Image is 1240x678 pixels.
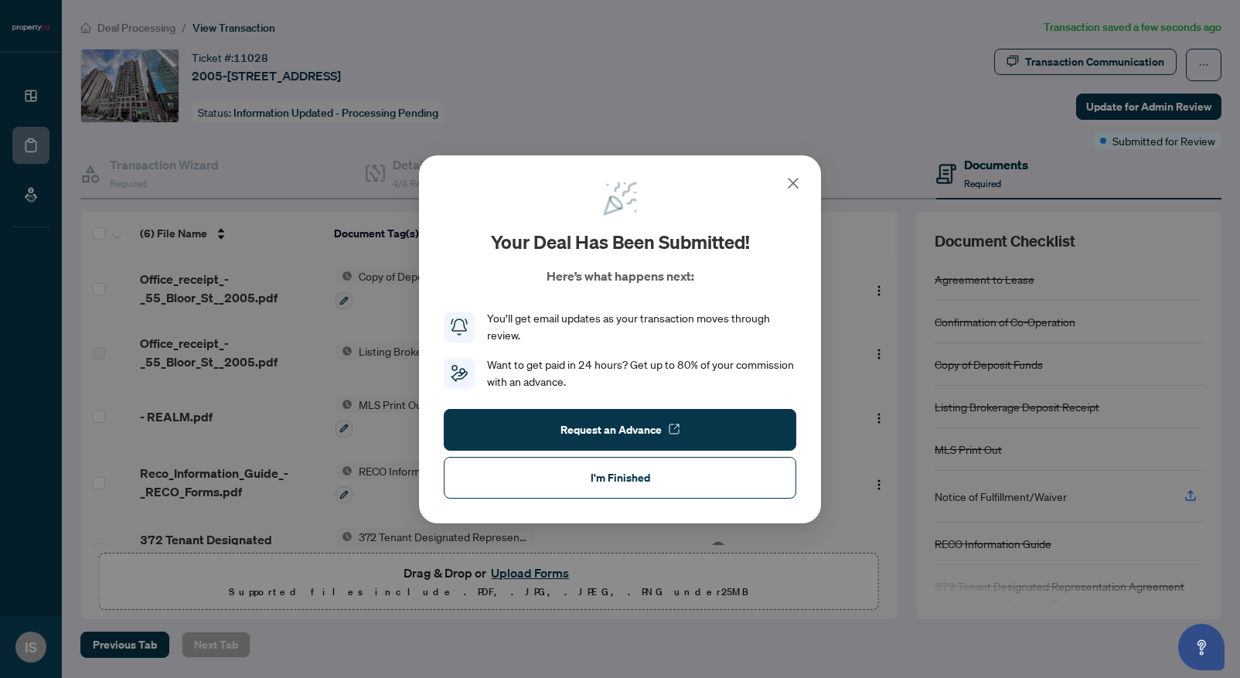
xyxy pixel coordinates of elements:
p: Here’s what happens next: [547,267,694,285]
button: I'm Finished [444,456,796,498]
h2: Your deal has been submitted! [491,230,750,254]
button: Request an Advance [444,408,796,450]
div: Want to get paid in 24 hours? Get up to 80% of your commission with an advance. [487,356,796,390]
span: I'm Finished [591,465,650,489]
button: Open asap [1178,624,1225,670]
span: Request an Advance [560,417,662,441]
div: You’ll get email updates as your transaction moves through review. [487,310,796,344]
